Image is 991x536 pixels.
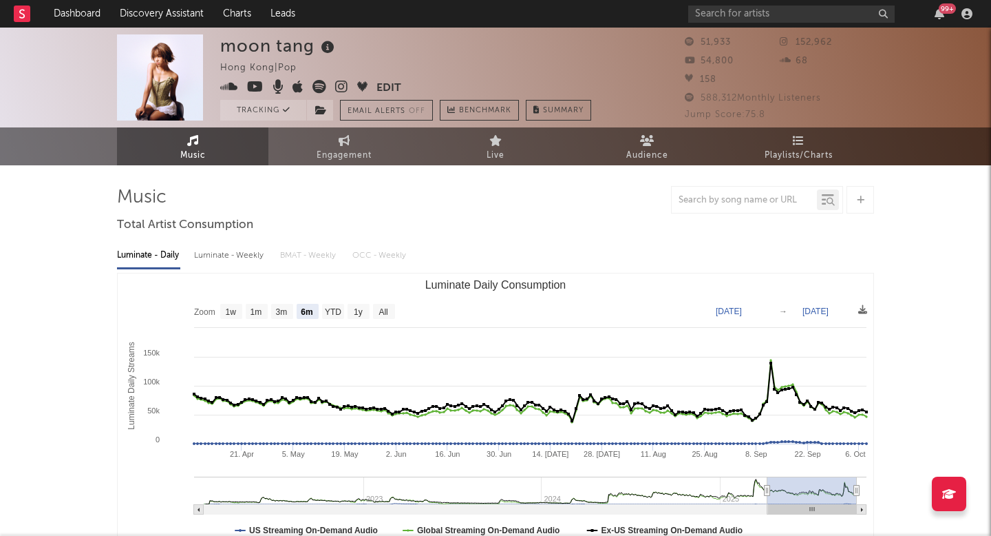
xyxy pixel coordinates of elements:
[685,94,821,103] span: 588,312 Monthly Listeners
[194,307,215,317] text: Zoom
[117,127,268,165] a: Music
[935,8,944,19] button: 99+
[251,307,262,317] text: 1m
[301,307,312,317] text: 6m
[276,307,288,317] text: 3m
[779,307,787,316] text: →
[532,450,568,458] text: 14. [DATE]
[156,435,160,444] text: 0
[331,450,359,458] text: 19. May
[601,526,743,535] text: Ex-US Streaming On-Demand Audio
[194,244,266,267] div: Luminate - Weekly
[117,244,180,267] div: Luminate - Daily
[127,342,136,429] text: Luminate Daily Streams
[425,279,566,291] text: Luminate Daily Consumption
[571,127,723,165] a: Audience
[685,75,716,84] span: 158
[745,450,767,458] text: 8. Sep
[487,450,511,458] text: 30. Jun
[325,307,341,317] text: YTD
[435,450,460,458] text: 16. Jun
[845,450,865,458] text: 6. Oct
[117,217,253,234] span: Total Artist Consumption
[226,307,237,317] text: 1w
[220,60,312,76] div: Hong Kong | Pop
[939,3,956,14] div: 99 +
[626,147,668,164] span: Audience
[440,100,519,121] a: Benchmark
[765,147,833,164] span: Playlists/Charts
[340,100,433,121] button: Email AlertsOff
[526,100,591,121] button: Summary
[143,378,160,386] text: 100k
[282,450,306,458] text: 5. May
[780,38,832,47] span: 152,962
[802,307,829,316] text: [DATE]
[230,450,254,458] text: 21. Apr
[147,406,160,415] text: 50k
[376,80,401,97] button: Edit
[543,107,584,114] span: Summary
[220,100,306,121] button: Tracking
[386,450,407,458] text: 2. Jun
[584,450,620,458] text: 28. [DATE]
[143,349,160,357] text: 150k
[459,103,511,119] span: Benchmark
[409,107,425,115] em: Off
[487,147,504,164] span: Live
[672,195,817,206] input: Search by song name or URL
[716,307,742,316] text: [DATE]
[317,147,372,164] span: Engagement
[692,450,717,458] text: 25. Aug
[685,110,765,119] span: Jump Score: 75.8
[780,56,808,65] span: 68
[641,450,666,458] text: 11. Aug
[417,526,560,535] text: Global Streaming On-Demand Audio
[220,34,338,57] div: moon tang
[379,307,387,317] text: All
[795,450,821,458] text: 22. Sep
[354,307,363,317] text: 1y
[685,56,734,65] span: 54,800
[180,147,206,164] span: Music
[420,127,571,165] a: Live
[685,38,731,47] span: 51,933
[249,526,378,535] text: US Streaming On-Demand Audio
[688,6,895,23] input: Search for artists
[268,127,420,165] a: Engagement
[723,127,874,165] a: Playlists/Charts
